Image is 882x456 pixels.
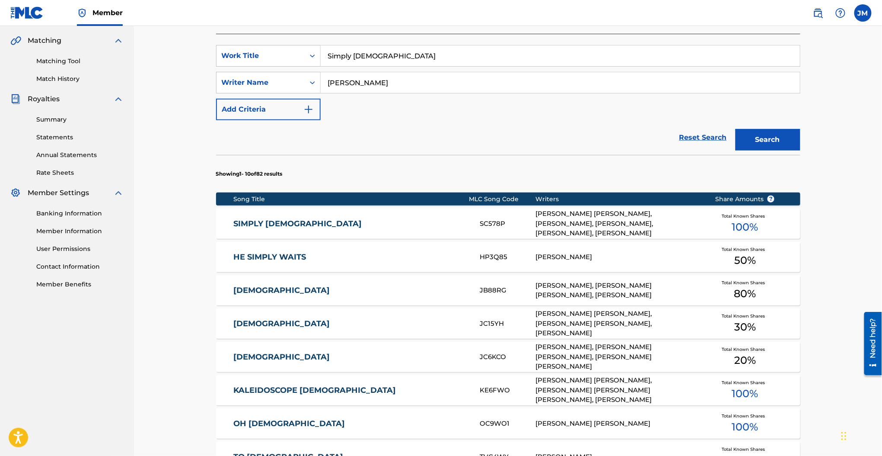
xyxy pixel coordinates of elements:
[734,253,756,268] span: 50 %
[480,419,535,429] div: OC9WO1
[734,319,756,335] span: 30 %
[722,313,768,319] span: Total Known Shares
[722,246,768,253] span: Total Known Shares
[715,195,775,204] span: Share Amounts
[480,219,535,229] div: SC578P
[216,45,800,155] form: Search Form
[732,386,758,401] span: 100 %
[535,195,702,204] div: Writers
[10,35,21,46] img: Matching
[535,209,702,238] div: [PERSON_NAME] [PERSON_NAME], [PERSON_NAME], [PERSON_NAME], [PERSON_NAME], [PERSON_NAME]
[28,35,61,46] span: Matching
[36,227,124,236] a: Member Information
[222,77,299,88] div: Writer Name
[813,8,823,18] img: search
[734,286,756,302] span: 80 %
[480,252,535,262] div: HP3Q85
[722,446,768,453] span: Total Known Shares
[36,133,124,142] a: Statements
[216,170,283,178] p: Showing 1 - 10 of 82 results
[36,74,124,83] a: Match History
[113,94,124,104] img: expand
[535,376,702,405] div: [PERSON_NAME] [PERSON_NAME], [PERSON_NAME] [PERSON_NAME] [PERSON_NAME], [PERSON_NAME]
[10,6,44,19] img: MLC Logo
[732,219,758,235] span: 100 %
[535,419,702,429] div: [PERSON_NAME] [PERSON_NAME]
[28,94,60,104] span: Royalties
[767,196,774,202] span: ?
[233,352,468,362] a: [DEMOGRAPHIC_DATA]
[832,4,849,22] div: Help
[835,8,846,18] img: help
[233,419,468,429] a: OH [DEMOGRAPHIC_DATA]
[216,99,321,120] button: Add Criteria
[809,4,827,22] a: Public Search
[535,252,702,262] div: [PERSON_NAME]
[36,280,124,289] a: Member Benefits
[233,219,468,229] a: SIMPLY [DEMOGRAPHIC_DATA]
[480,286,535,295] div: JB88RG
[722,379,768,386] span: Total Known Shares
[480,319,535,329] div: JC15YH
[233,319,468,329] a: [DEMOGRAPHIC_DATA]
[535,342,702,372] div: [PERSON_NAME], [PERSON_NAME] [PERSON_NAME], [PERSON_NAME] [PERSON_NAME]
[854,4,872,22] div: User Menu
[841,423,847,449] div: Drag
[469,195,535,204] div: MLC Song Code
[675,128,731,147] a: Reset Search
[10,94,21,104] img: Royalties
[480,385,535,395] div: KE6FWO
[222,51,299,61] div: Work Title
[535,309,702,338] div: [PERSON_NAME] [PERSON_NAME], [PERSON_NAME] [PERSON_NAME], [PERSON_NAME]
[36,168,124,177] a: Rate Sheets
[77,8,87,18] img: Top Rightsholder
[736,129,800,151] button: Search
[36,209,124,218] a: Banking Information
[36,151,124,160] a: Annual Statements
[36,115,124,124] a: Summary
[839,414,882,456] iframe: Chat Widget
[36,57,124,66] a: Matching Tool
[480,352,535,362] div: JC6KCO
[113,35,124,46] img: expand
[233,286,468,295] a: [DEMOGRAPHIC_DATA]
[732,419,758,435] span: 100 %
[722,279,768,286] span: Total Known Shares
[722,413,768,419] span: Total Known Shares
[734,353,756,368] span: 20 %
[92,8,123,18] span: Member
[233,195,469,204] div: Song Title
[233,252,468,262] a: HE SIMPLY WAITS
[233,385,468,395] a: KALEIDOSCOPE [DEMOGRAPHIC_DATA]
[303,104,314,115] img: 9d2ae6d4665cec9f34b9.svg
[722,346,768,353] span: Total Known Shares
[722,213,768,219] span: Total Known Shares
[535,281,702,300] div: [PERSON_NAME], [PERSON_NAME] [PERSON_NAME], [PERSON_NAME]
[113,188,124,198] img: expand
[28,188,89,198] span: Member Settings
[10,188,21,198] img: Member Settings
[36,244,124,254] a: User Permissions
[36,262,124,271] a: Contact Information
[858,309,882,379] iframe: Resource Center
